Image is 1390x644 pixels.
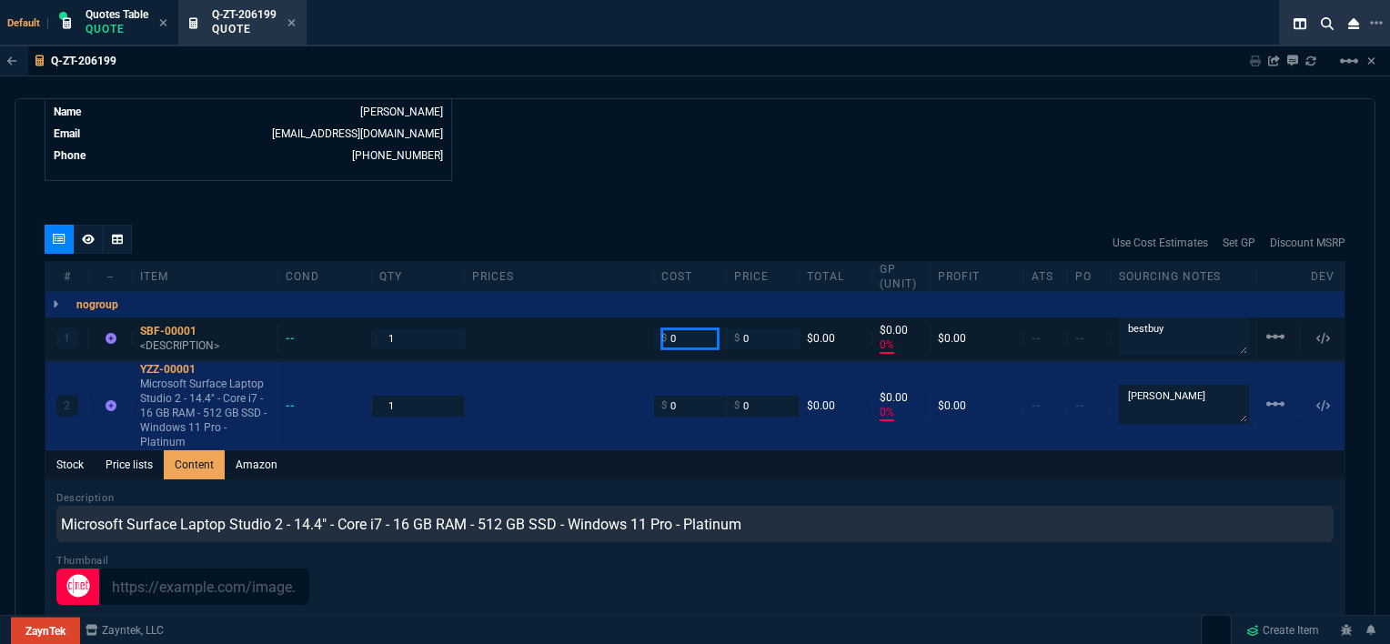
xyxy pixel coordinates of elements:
div: Sourcing Notes [1112,269,1257,284]
div: dev [1301,269,1345,284]
a: Create Item [1239,617,1326,644]
mat-icon: Example home icon [1264,326,1286,347]
p: Microsoft Surface Laptop Studio 2 - 14.4" - Core i7 - 16 GB RAM - 512 GB SSD - Windows 11 Pro - P... [140,377,270,449]
nx-icon: Search [1314,13,1341,35]
nx-icon: Split Panels [1286,13,1314,35]
mat-icon: Example home icon [1338,50,1360,72]
span: $ [734,398,740,413]
a: msbcCompanyName [80,622,169,639]
p: 1 [64,331,70,346]
div: ATS [1024,269,1068,284]
p: Quote [212,22,277,36]
div: Item [133,269,278,284]
a: Use Cost Estimates [1113,235,1208,251]
div: $0.00 [807,398,864,413]
a: Hide Workbench [1367,54,1375,68]
div: $0.00 [938,398,1016,413]
tr: undefined [53,146,444,165]
p: 0% [880,405,894,421]
span: -- [1032,332,1041,345]
span: -- [1075,332,1084,345]
div: YZZ-00001 [140,362,270,377]
p: <DESCRIPTION> [140,338,270,353]
input: https://example.com/image.png [99,569,309,605]
label: Thumbnail [56,555,109,567]
p: 2 [64,398,70,413]
tr: undefined [53,103,444,121]
div: -- [286,398,312,413]
p: nogroup [76,297,118,312]
p: $0.00 [880,323,922,337]
span: -- [1075,399,1084,412]
span: Default [7,17,48,29]
div: SBF-00001 [140,324,270,338]
nx-icon: Item not found in Business Central. The quote is still valid. [106,399,116,412]
a: 469-249-2107 [352,149,443,162]
div: Profit [931,269,1024,284]
p: 0% [880,337,894,354]
span: $ [661,331,667,346]
a: Content [164,450,225,479]
div: price [727,269,800,284]
nx-icon: Item not found in Business Central. The quote is still valid. [106,332,116,345]
nx-icon: Back to Table [7,55,17,67]
span: -- [1032,399,1041,412]
span: Name [54,106,81,118]
label: Description [56,492,114,504]
mat-icon: Example home icon [1264,393,1286,415]
div: # [45,269,89,284]
span: Phone [54,149,86,162]
span: Q-ZT-206199 [212,8,277,21]
nx-icon: Open New Tab [1370,15,1383,32]
nx-icon: Close Tab [287,16,296,31]
div: Total [800,269,872,284]
div: qty [372,269,466,284]
a: Stock [45,450,95,479]
p: Q-ZT-206199 [51,54,116,68]
a: [PERSON_NAME] [360,106,443,118]
input: Line Description [56,506,1334,542]
span: $ [734,331,740,346]
span: Email [54,127,80,140]
nx-icon: Close Workbench [1341,13,1366,35]
a: Discount MSRP [1270,235,1345,251]
div: GP (unit) [872,262,931,291]
div: cost [654,269,727,284]
a: Price lists [95,450,164,479]
div: -- [286,331,312,346]
tr: undefined [53,125,444,143]
div: prices [465,269,654,284]
a: Amazon [225,450,288,479]
div: $0.00 [938,331,1016,346]
div: $0.00 [807,331,864,346]
span: Quotes Table [86,8,148,21]
div: cond [278,269,372,284]
p: $0.00 [880,390,922,405]
div: PO [1068,269,1112,284]
a: Set GP [1223,235,1255,251]
nx-icon: Close Tab [159,16,167,31]
div: -- [89,269,133,284]
body: Rich Text Area. Press ALT-0 for help. [15,15,1259,35]
span: $ [661,398,667,413]
a: [EMAIL_ADDRESS][DOMAIN_NAME] [272,127,443,140]
p: Quote [86,22,148,36]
